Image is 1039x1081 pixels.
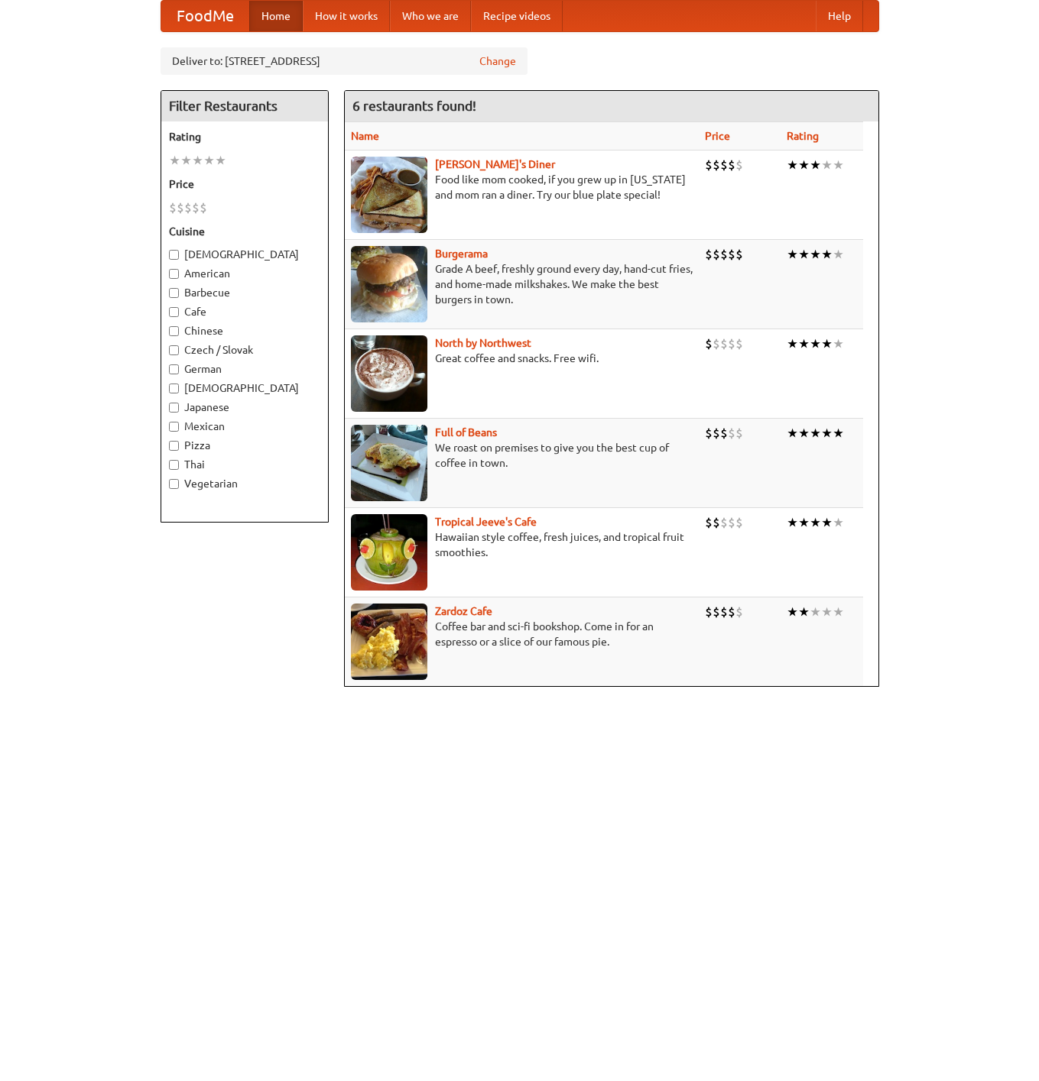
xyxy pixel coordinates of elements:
[713,604,720,620] li: $
[705,425,713,442] li: $
[471,1,563,31] a: Recipe videos
[728,246,735,263] li: $
[192,199,200,216] li: $
[215,152,226,169] li: ★
[798,425,810,442] li: ★
[833,335,844,352] li: ★
[351,440,693,471] p: We roast on premises to give you the best cup of coffee in town.
[735,335,743,352] li: $
[303,1,390,31] a: How it works
[833,425,844,442] li: ★
[169,384,179,393] input: [DEMOGRAPHIC_DATA]
[169,288,179,298] input: Barbecue
[735,604,743,620] li: $
[169,438,320,453] label: Pizza
[810,246,821,263] li: ★
[810,604,821,620] li: ★
[351,619,693,649] p: Coffee bar and sci-fi bookshop. Come in for an espresso or a slice of our famous pie.
[435,605,492,617] a: Zardoz Cafe
[169,152,180,169] li: ★
[720,157,728,173] li: $
[351,529,693,560] p: Hawaiian style coffee, fresh juices, and tropical fruit smoothies.
[705,514,713,531] li: $
[705,604,713,620] li: $
[169,419,320,434] label: Mexican
[169,266,320,281] label: American
[169,460,179,470] input: Thai
[833,157,844,173] li: ★
[787,425,798,442] li: ★
[821,604,833,620] li: ★
[200,199,207,216] li: $
[435,337,531,349] a: North by Northwest
[192,152,203,169] li: ★
[720,604,728,620] li: $
[169,400,320,415] label: Japanese
[169,250,179,260] input: [DEMOGRAPHIC_DATA]
[435,158,555,170] a: [PERSON_NAME]'s Diner
[180,152,192,169] li: ★
[351,604,427,680] img: zardoz.jpg
[728,604,735,620] li: $
[435,516,537,528] a: Tropical Jeeve's Cafe
[169,345,179,355] input: Czech / Slovak
[821,425,833,442] li: ★
[169,476,320,491] label: Vegetarian
[169,441,179,451] input: Pizza
[821,157,833,173] li: ★
[810,157,821,173] li: ★
[728,335,735,352] li: $
[169,479,179,489] input: Vegetarian
[728,514,735,531] li: $
[169,323,320,338] label: Chinese
[816,1,863,31] a: Help
[169,129,320,144] h5: Rating
[351,130,379,142] a: Name
[435,248,488,260] a: Burgerama
[705,130,730,142] a: Price
[720,335,728,352] li: $
[821,514,833,531] li: ★
[810,425,821,442] li: ★
[810,514,821,531] li: ★
[705,246,713,263] li: $
[351,246,427,322] img: burgerama.jpg
[351,157,427,233] img: sallys.jpg
[735,246,743,263] li: $
[435,426,497,439] a: Full of Beans
[821,246,833,263] li: ★
[351,172,693,202] p: Food like mom cooked, if you grew up in [US_STATE] and mom ran a diner. Try our blue plate special!
[169,361,320,377] label: German
[161,91,328,121] h4: Filter Restaurants
[833,604,844,620] li: ★
[169,285,320,300] label: Barbecue
[713,425,720,442] li: $
[169,247,320,262] label: [DEMOGRAPHIC_DATA]
[351,514,427,591] img: jeeves.jpg
[169,269,179,279] input: American
[720,425,728,442] li: $
[735,425,743,442] li: $
[161,1,249,31] a: FoodMe
[169,224,320,239] h5: Cuisine
[169,304,320,319] label: Cafe
[787,246,798,263] li: ★
[821,335,833,352] li: ★
[169,380,320,396] label: [DEMOGRAPHIC_DATA]
[169,422,179,432] input: Mexican
[735,157,743,173] li: $
[787,130,819,142] a: Rating
[833,246,844,263] li: ★
[798,335,810,352] li: ★
[169,199,177,216] li: $
[713,157,720,173] li: $
[720,514,728,531] li: $
[720,246,728,263] li: $
[390,1,471,31] a: Who we are
[787,157,798,173] li: ★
